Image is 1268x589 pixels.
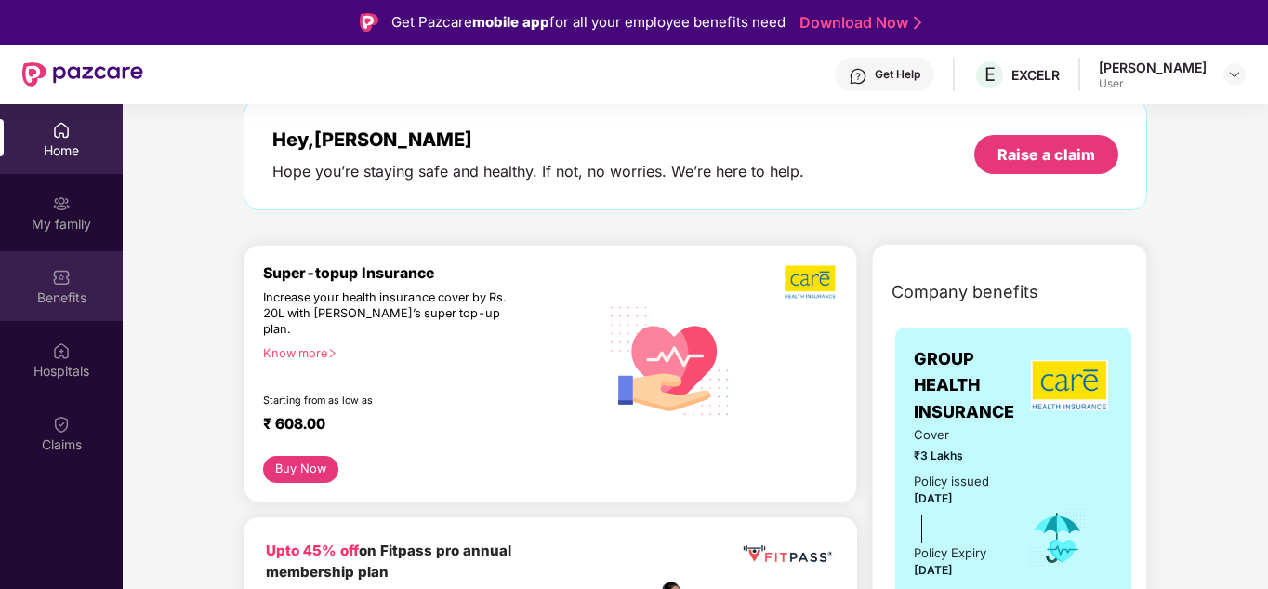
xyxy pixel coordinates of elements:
div: Super-topup Insurance [263,264,599,282]
img: fppp.png [740,540,835,569]
div: Policy issued [914,472,989,491]
span: right [327,348,337,358]
div: Get Pazcare for all your employee benefits need [391,11,786,33]
span: Company benefits [892,279,1038,305]
img: b5dec4f62d2307b9de63beb79f102df3.png [785,264,838,300]
b: Upto 45% off [266,542,359,559]
img: svg+xml;base64,PHN2ZyBpZD0iQ2xhaW0iIHhtbG5zPSJodHRwOi8vd3d3LnczLm9yZy8yMDAwL3N2ZyIgd2lkdGg9IjIwIi... [52,415,71,434]
div: Raise a claim [997,144,1095,165]
div: Hope you’re staying safe and healthy. If not, no worries. We’re here to help. [272,162,804,181]
img: icon [1027,507,1088,569]
span: E [984,63,996,86]
b: on Fitpass pro annual membership plan [266,542,511,582]
span: Cover [914,425,1001,445]
img: Stroke [914,13,921,33]
img: svg+xml;base64,PHN2ZyBpZD0iQmVuZWZpdHMiIHhtbG5zPSJodHRwOi8vd3d3LnczLm9yZy8yMDAwL3N2ZyIgd2lkdGg9Ij... [52,268,71,287]
span: [DATE] [914,491,953,505]
div: Increase your health insurance cover by Rs. 20L with [PERSON_NAME]’s super top-up plan. [263,290,518,338]
img: New Pazcare Logo [22,62,143,87]
div: Get Help [875,67,920,82]
div: Hey, [PERSON_NAME] [272,128,804,151]
button: Buy Now [263,456,338,483]
img: insurerLogo [1031,360,1108,410]
div: Know more [263,346,588,359]
img: svg+xml;base64,PHN2ZyB3aWR0aD0iMjAiIGhlaWdodD0iMjAiIHZpZXdCb3g9IjAgMCAyMCAyMCIgZmlsbD0ibm9uZSIgeG... [52,194,71,213]
div: User [1099,76,1207,91]
span: [DATE] [914,563,953,577]
span: ₹3 Lakhs [914,447,1001,464]
img: svg+xml;base64,PHN2ZyBpZD0iSG9zcGl0YWxzIiB4bWxucz0iaHR0cDovL3d3dy53My5vcmcvMjAwMC9zdmciIHdpZHRoPS... [52,341,71,360]
img: svg+xml;base64,PHN2ZyBpZD0iSGVscC0zMngzMiIgeG1sbnM9Imh0dHA6Ly93d3cudzMub3JnLzIwMDAvc3ZnIiB3aWR0aD... [849,67,867,86]
span: GROUP HEALTH INSURANCE [914,346,1026,425]
img: svg+xml;base64,PHN2ZyBpZD0iRHJvcGRvd24tMzJ4MzIiIHhtbG5zPSJodHRwOi8vd3d3LnczLm9yZy8yMDAwL3N2ZyIgd2... [1227,67,1242,82]
div: EXCELR [1011,66,1060,84]
strong: mobile app [472,13,549,31]
img: Logo [360,13,378,32]
div: ₹ 608.00 [263,415,580,437]
div: [PERSON_NAME] [1099,59,1207,76]
img: svg+xml;base64,PHN2ZyBpZD0iSG9tZSIgeG1sbnM9Imh0dHA6Ly93d3cudzMub3JnLzIwMDAvc3ZnIiB3aWR0aD0iMjAiIG... [52,121,71,140]
img: svg+xml;base64,PHN2ZyB4bWxucz0iaHR0cDovL3d3dy53My5vcmcvMjAwMC9zdmciIHhtbG5zOnhsaW5rPSJodHRwOi8vd3... [599,287,743,433]
div: Policy Expiry [914,543,986,563]
div: Starting from as low as [263,395,520,408]
a: Download Now [799,13,916,33]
